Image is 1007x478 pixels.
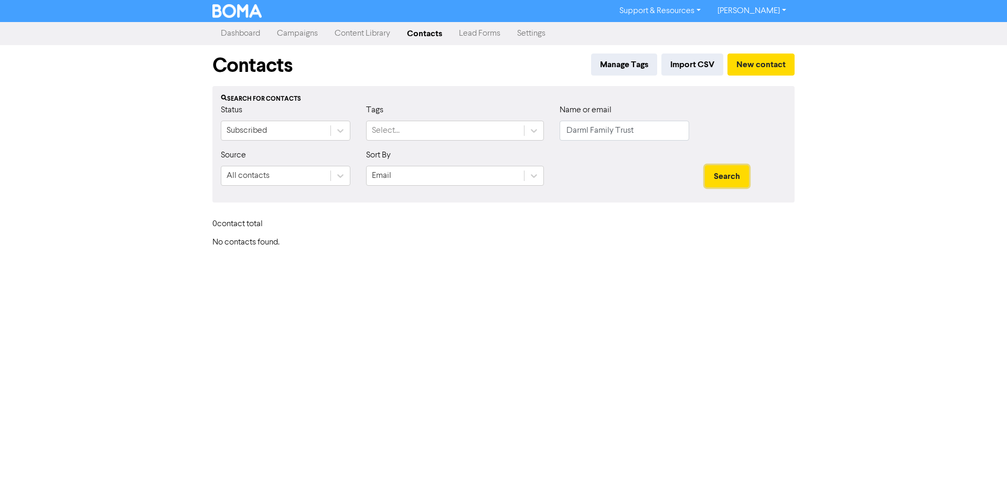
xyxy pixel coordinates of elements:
h6: No contacts found. [212,238,795,248]
a: Campaigns [269,23,326,44]
a: Support & Resources [611,3,709,19]
h1: Contacts [212,54,293,78]
a: [PERSON_NAME] [709,3,795,19]
button: Manage Tags [591,54,657,76]
iframe: Chat Widget [955,428,1007,478]
button: New contact [727,54,795,76]
label: Name or email [560,104,612,116]
div: Search for contacts [221,94,786,104]
button: Search [705,165,749,187]
button: Import CSV [661,54,723,76]
a: Lead Forms [451,23,509,44]
a: Contacts [399,23,451,44]
label: Source [221,149,246,162]
img: BOMA Logo [212,4,262,18]
h6: 0 contact total [212,219,296,229]
label: Sort By [366,149,391,162]
label: Tags [366,104,383,116]
div: Subscribed [227,124,267,137]
a: Dashboard [212,23,269,44]
label: Status [221,104,242,116]
div: Select... [372,124,400,137]
div: All contacts [227,169,270,182]
a: Settings [509,23,554,44]
a: Content Library [326,23,399,44]
div: Email [372,169,391,182]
